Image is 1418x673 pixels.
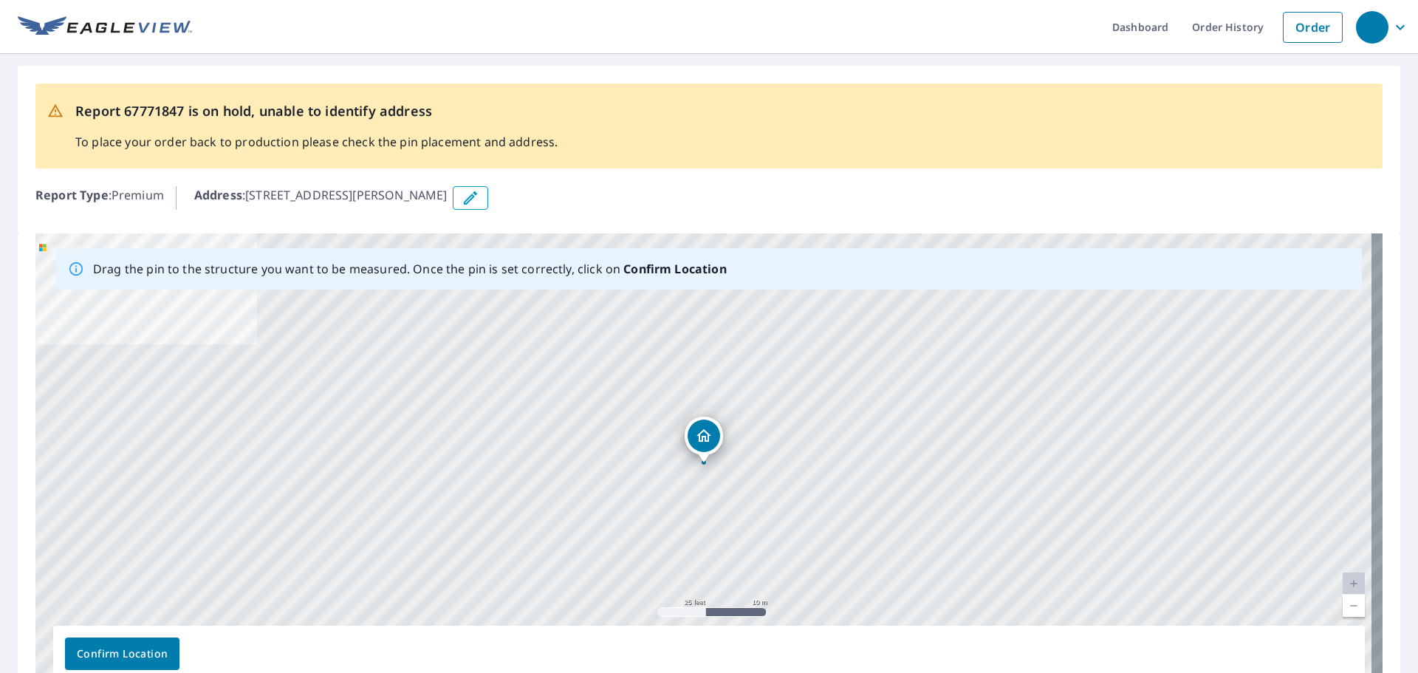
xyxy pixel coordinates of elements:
a: Current Level 20, Zoom Out [1343,595,1365,617]
b: Address [194,187,242,203]
p: Report 67771847 is on hold, unable to identify address [75,101,558,121]
a: Order [1283,12,1343,43]
p: : Premium [35,186,164,210]
p: : [STREET_ADDRESS][PERSON_NAME] [194,186,448,210]
b: Confirm Location [623,261,726,277]
button: Confirm Location [65,638,179,670]
p: Drag the pin to the structure you want to be measured. Once the pin is set correctly, click on [93,260,727,278]
a: Current Level 20, Zoom In Disabled [1343,573,1365,595]
span: Confirm Location [77,645,168,663]
b: Report Type [35,187,109,203]
img: EV Logo [18,16,192,38]
p: To place your order back to production please check the pin placement and address. [75,133,558,151]
div: Dropped pin, building 1, Residential property, 353 Windflower Ln Van Buren, AR 72956 [685,417,723,462]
